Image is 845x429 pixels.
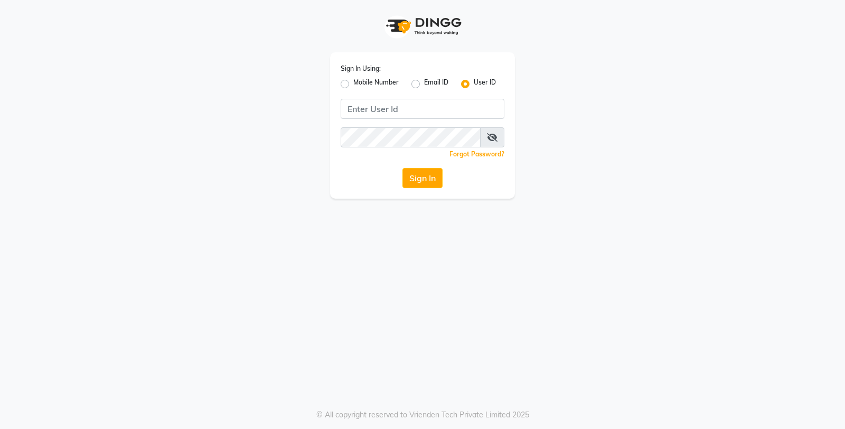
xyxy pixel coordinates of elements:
[402,168,443,188] button: Sign In
[341,99,504,119] input: Username
[449,150,504,158] a: Forgot Password?
[341,127,481,147] input: Username
[380,11,465,42] img: logo1.svg
[353,78,399,90] label: Mobile Number
[474,78,496,90] label: User ID
[341,64,381,73] label: Sign In Using:
[424,78,448,90] label: Email ID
